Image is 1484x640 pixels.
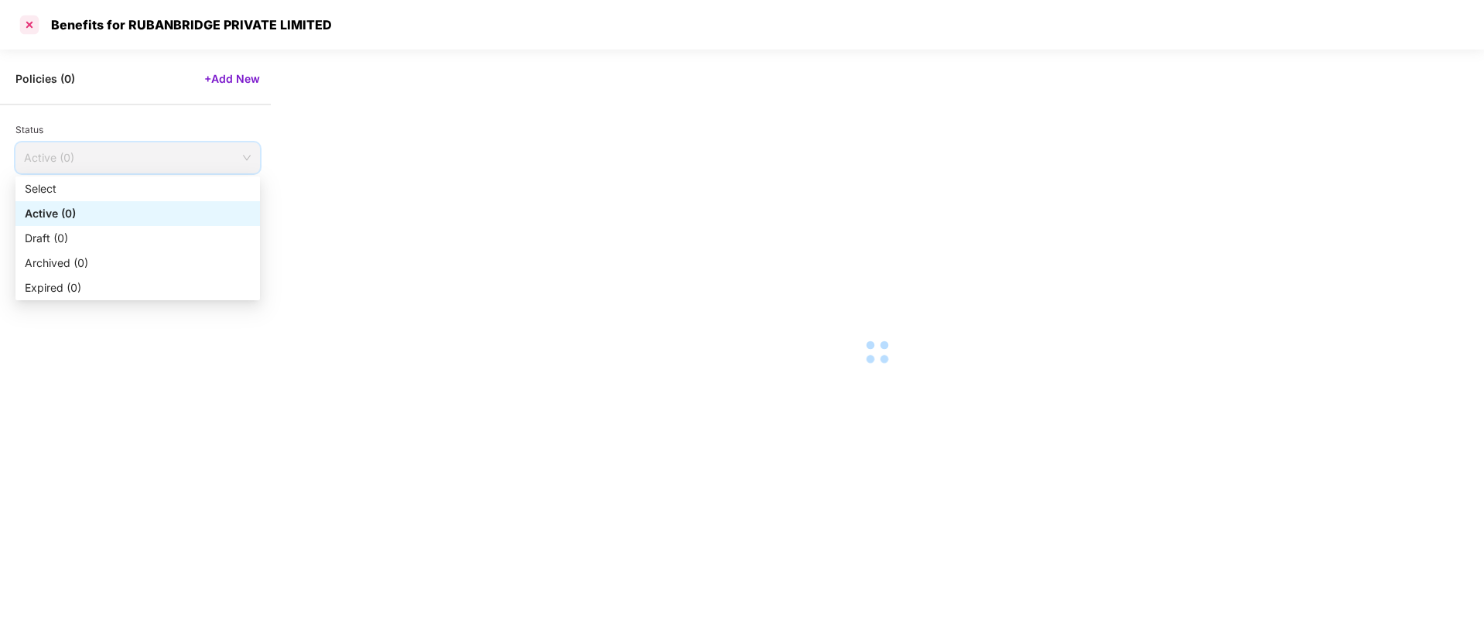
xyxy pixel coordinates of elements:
[24,146,251,169] span: Active (0)
[15,251,260,276] div: Archived (0)
[15,124,43,135] span: Status
[25,205,251,222] div: Active (0)
[25,279,251,296] div: Expired (0)
[15,276,260,300] div: Expired (0)
[15,226,260,251] div: Draft (0)
[15,201,260,226] div: Active (0)
[204,71,260,86] span: +Add New
[42,17,332,33] div: Benefits for RUBANBRIDGE PRIVATE LIMITED
[25,230,251,247] div: Draft (0)
[15,71,75,86] span: Policies ( 0 )
[15,176,260,201] div: Select
[25,180,251,197] div: Select
[25,255,251,272] div: Archived (0)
